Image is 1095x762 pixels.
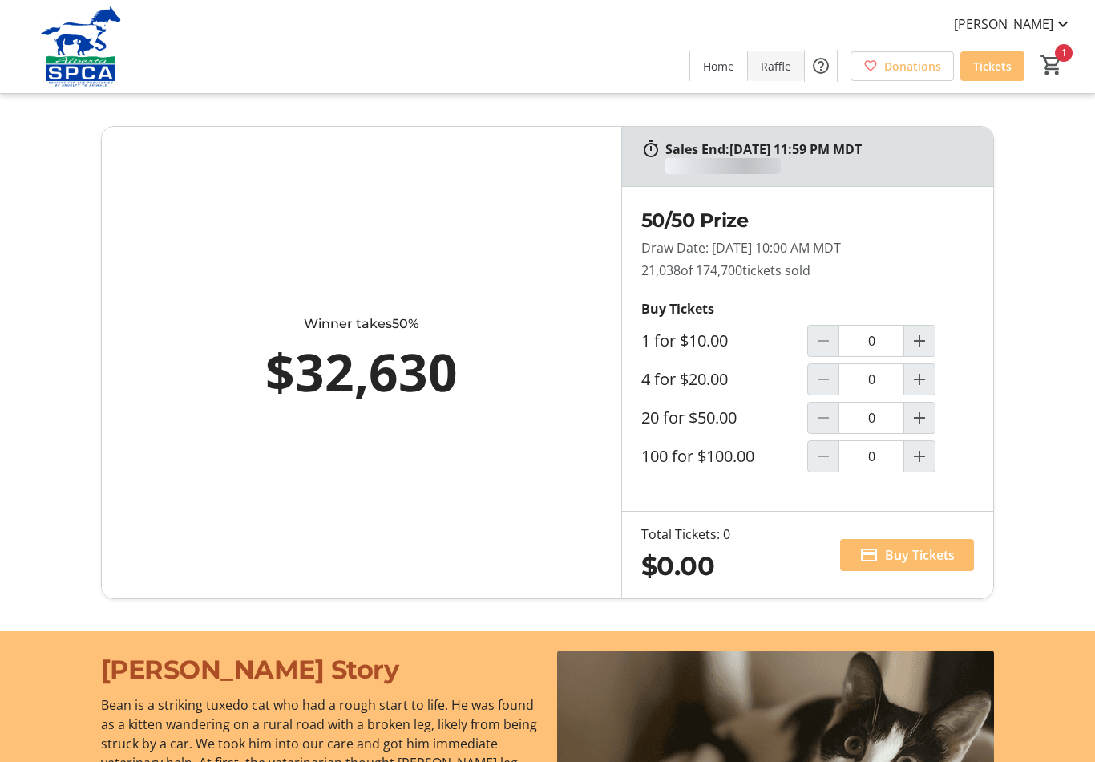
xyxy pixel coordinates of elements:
span: Donations [884,58,941,75]
strong: Buy Tickets [641,300,714,318]
a: Tickets [960,51,1024,81]
a: Raffle [748,51,804,81]
button: [PERSON_NAME] [941,11,1085,37]
button: Buy Tickets [840,539,974,571]
span: [PERSON_NAME] Story [101,654,399,685]
button: Increment by one [904,403,935,433]
div: Total Tickets: 0 [641,525,730,544]
span: Raffle [761,58,791,75]
span: 50% [392,316,418,331]
button: Cart [1037,51,1066,79]
span: of 174,700 [681,261,742,279]
span: Sales End: [665,140,729,158]
div: $0.00 [641,547,730,586]
span: [DATE] 11:59 PM MDT [729,140,862,158]
span: Home [703,58,734,75]
img: Alberta SPCA's Logo [10,6,152,87]
div: loading [665,158,781,174]
button: Increment by one [904,326,935,356]
span: Buy Tickets [885,545,955,565]
h2: 50/50 Prize [641,206,974,235]
label: 1 for $10.00 [641,331,728,351]
label: 20 for $50.00 [641,408,737,428]
button: Increment by one [904,364,935,395]
div: $32,630 [172,334,551,411]
a: Donations [851,51,954,81]
label: 100 for $100.00 [641,447,754,466]
label: 4 for $20.00 [641,370,728,389]
div: Winner takes [172,314,551,334]
span: [PERSON_NAME] [954,14,1053,34]
a: Home [690,51,747,81]
button: Help [805,50,837,82]
button: Increment by one [904,441,935,472]
p: 21,038 tickets sold [641,261,974,280]
p: Draw Date: [DATE] 10:00 AM MDT [641,238,974,257]
span: Tickets [973,58,1012,75]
